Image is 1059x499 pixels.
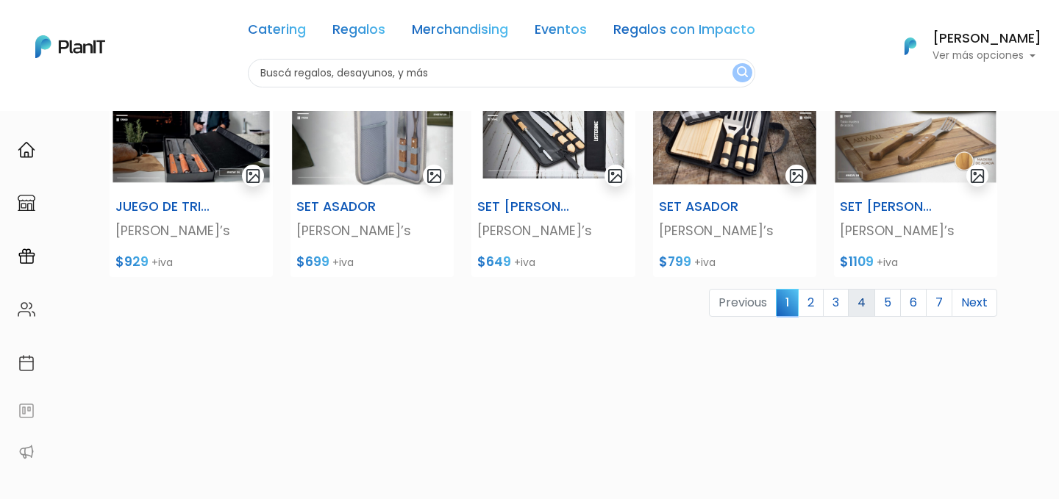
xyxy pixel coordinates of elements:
img: image__copia___copia___copia___copia___copia___copia___copia___copia___copia_-Photoroom__5_.jpg [834,64,997,193]
p: Ver más opciones [933,51,1041,61]
img: partners-52edf745621dab592f3b2c58e3bca9d71375a7ef29c3b500c9f145b62cc070d4.svg [18,443,35,461]
span: +iva [694,255,716,270]
a: Catering [248,24,306,41]
a: Regalos [332,24,385,41]
img: gallery-light [969,168,986,184]
p: [PERSON_NAME]’s [659,221,810,240]
img: home-e721727adea9d79c4d83392d1f703f7f8bce08238fde08b1acbfd93340b81755.svg [18,141,35,159]
p: [PERSON_NAME]’s [840,221,991,240]
a: gallery-light SET ASADOR [PERSON_NAME]’s $799 +iva [644,64,825,277]
div: ¿Necesitás ayuda? [76,14,212,43]
span: +iva [332,255,354,270]
img: gallery-light [788,168,805,184]
h6: SET [PERSON_NAME] [840,199,941,215]
h6: SET [PERSON_NAME] [477,199,578,215]
img: gallery-light [245,168,262,184]
a: Regalos con Impacto [613,24,755,41]
a: Next [952,289,997,317]
a: gallery-light SET [PERSON_NAME] [PERSON_NAME]’s $649 +iva [463,64,643,277]
button: PlanIt Logo [PERSON_NAME] Ver más opciones [885,27,1041,65]
img: PlanIt Logo [35,35,105,58]
img: image__copia___copia___copia___copia___copia___copia___copia___copia___copia_-Photoroom__5_.jpg [653,64,816,193]
input: Buscá regalos, desayunos, y más [248,59,755,87]
span: $699 [296,253,329,270]
img: image__copia___copia___copia___copia___copia___copia___copia___copia___copia_-Photoroom__10_.jpg [110,64,273,193]
img: search_button-432b6d5273f82d61273b3651a40e1bd1b912527efae98b1b7a1b2c0702e16a8d.svg [737,66,748,80]
a: 5 [874,289,901,317]
a: gallery-light SET ASADOR [PERSON_NAME]’s $699 +iva [282,64,463,277]
a: 6 [900,289,927,317]
span: $929 [115,253,149,270]
img: marketplace-4ceaa7011d94191e9ded77b95e3339b90024bf715f7c57f8cf31f2d8c509eaba.svg [18,194,35,212]
span: $799 [659,253,691,270]
img: 2000___2000-Photoroom_-_2024-09-30T164517.539.jpg [471,64,635,193]
a: gallery-light JUEGO DE TRINCHAR [PERSON_NAME]’s $929 +iva [101,64,282,277]
span: 1 [776,289,799,316]
span: +iva [877,255,898,270]
a: 3 [823,289,849,317]
img: campaigns-02234683943229c281be62815700db0a1741e53638e28bf9629b52c665b00959.svg [18,248,35,265]
span: +iva [514,255,535,270]
a: Eventos [535,24,587,41]
span: +iva [151,255,173,270]
p: [PERSON_NAME]’s [477,221,629,240]
img: people-662611757002400ad9ed0e3c099ab2801c6687ba6c219adb57efc949bc21e19d.svg [18,301,35,318]
a: gallery-light SET [PERSON_NAME] [PERSON_NAME]’s $1109 +iva [825,64,1006,277]
span: $1109 [840,253,874,270]
img: gallery-light [426,168,443,184]
a: 4 [848,289,875,317]
img: feedback-78b5a0c8f98aac82b08bfc38622c3050aee476f2c9584af64705fc4e61158814.svg [18,402,35,420]
h6: [PERSON_NAME] [933,32,1041,46]
a: Merchandising [412,24,508,41]
a: 2 [798,289,824,317]
p: [PERSON_NAME]’s [296,221,448,240]
img: gallery-light [607,168,624,184]
span: $649 [477,253,511,270]
img: calendar-87d922413cdce8b2cf7b7f5f62616a5cf9e4887200fb71536465627b3292af00.svg [18,354,35,372]
h6: JUEGO DE TRINCHAR [115,199,216,215]
h6: SET ASADOR [659,199,760,215]
p: [PERSON_NAME]’s [115,221,267,240]
h6: SET ASADOR [296,199,397,215]
img: image__copia___copia___copia___copia___copia___copia___copia___copia___copia_-Photoroom__1_.jpg [290,64,454,193]
img: PlanIt Logo [894,30,927,62]
a: 7 [926,289,952,317]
